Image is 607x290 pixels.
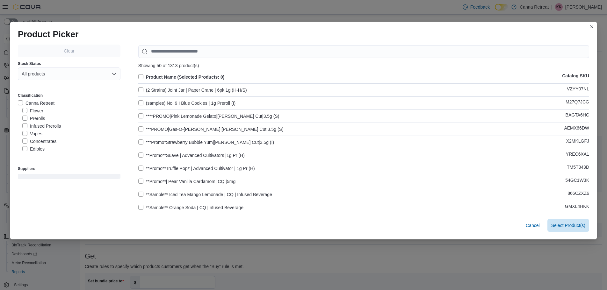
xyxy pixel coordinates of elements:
label: Product Name (Selected Products: 0) [138,73,225,81]
label: ****PROMO|Pink Lemonade Gelato|[PERSON_NAME] Cut|3.5g (S) [138,112,279,120]
label: Classification [18,93,43,98]
label: Suppliers [18,166,35,171]
p: 54GC1W3K [565,178,589,185]
input: Use aria labels when no actual label is in use [138,45,589,58]
button: Closes this modal window [588,23,596,31]
span: Select Product(s) [551,222,585,229]
button: All products [18,67,120,80]
button: Cancel [523,219,542,232]
h1: Product Picker [18,29,79,39]
label: (2 Strains) Joint Jar | Paper Crane | 6pk 1g (H-H/S) [138,86,247,94]
label: ***Promo*Strawberry Bubble Yum|[PERSON_NAME] Cut|3.5g (I) [138,138,274,146]
p: AEMX66DW [564,125,589,133]
span: Clear [64,48,74,54]
span: Cancel [526,222,540,229]
p: X2MKLGFJ [566,138,589,146]
span: Loading [18,175,120,180]
p: BAGTA6HC [566,112,589,120]
div: Showing 50 of 1313 product(s) [138,63,589,68]
label: ***PROMO|Gas-O-[PERSON_NAME]|[PERSON_NAME] Cut|3.5g (S) [138,125,284,133]
p: TM5T343D [567,165,589,172]
label: Prerolls [22,115,45,122]
p: VZYY07NL [567,86,589,94]
p: GMXL4HKK [565,204,589,211]
label: Flower [22,107,43,115]
label: Concentrates [22,138,56,145]
label: **Promo**Truffle Popz | Advanced Cultivator | 1g Pr (H) [138,165,255,172]
p: M27Q7JCG [566,99,589,107]
label: Infused Prerolls [22,122,61,130]
label: **Promo**| Pear Vanilla Cardamom| CQ |5mg [138,178,235,185]
label: Stock Status [18,61,41,66]
label: **Sample** Orange Soda | CQ |Infused Beverage [138,204,243,211]
label: Edibles [22,145,45,153]
p: Catalog SKU [562,73,589,81]
label: **Sample** Iced Tea Mango Lemonade | CQ | Infused Beverage [138,191,272,198]
label: Vapes [22,130,42,138]
label: (samples) No. 9 I Blue Cookies | 1g Preroll (I) [138,99,235,107]
button: Clear [18,45,120,57]
p: 866CZXZ6 [567,191,589,198]
p: YREC6XA1 [566,152,589,159]
label: **Promo**Suave | Advanced Cultivators |1g Pr (H) [138,152,245,159]
label: Accessories [22,153,54,160]
button: Select Product(s) [547,219,589,232]
label: Canna Retreat [18,99,54,107]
